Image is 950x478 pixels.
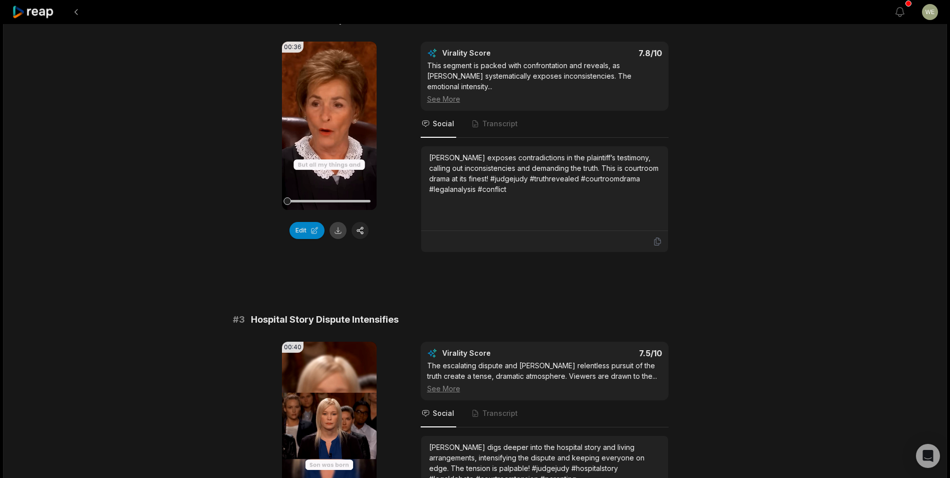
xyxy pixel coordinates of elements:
div: Open Intercom Messenger [916,444,940,468]
div: Virality Score [442,348,550,358]
div: 7.5 /10 [554,348,662,358]
nav: Tabs [421,111,669,138]
div: Virality Score [442,48,550,58]
div: 7.8 /10 [554,48,662,58]
span: Transcript [482,408,518,418]
div: [PERSON_NAME] exposes contradictions in the plaintiff’s testimony, calling out inconsistencies an... [429,152,660,194]
div: The escalating dispute and [PERSON_NAME] relentless pursuit of the truth create a tense, dramatic... [427,360,662,394]
div: See More [427,94,662,104]
nav: Tabs [421,400,669,427]
span: Social [433,408,454,418]
span: # 3 [233,313,245,327]
div: See More [427,383,662,394]
span: Hospital Story Dispute Intensifies [251,313,399,327]
div: This segment is packed with confrontation and reveals, as [PERSON_NAME] systematically exposes in... [427,60,662,104]
video: Your browser does not support mp4 format. [282,42,377,210]
span: Social [433,119,454,129]
button: Edit [289,222,325,239]
span: Transcript [482,119,518,129]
